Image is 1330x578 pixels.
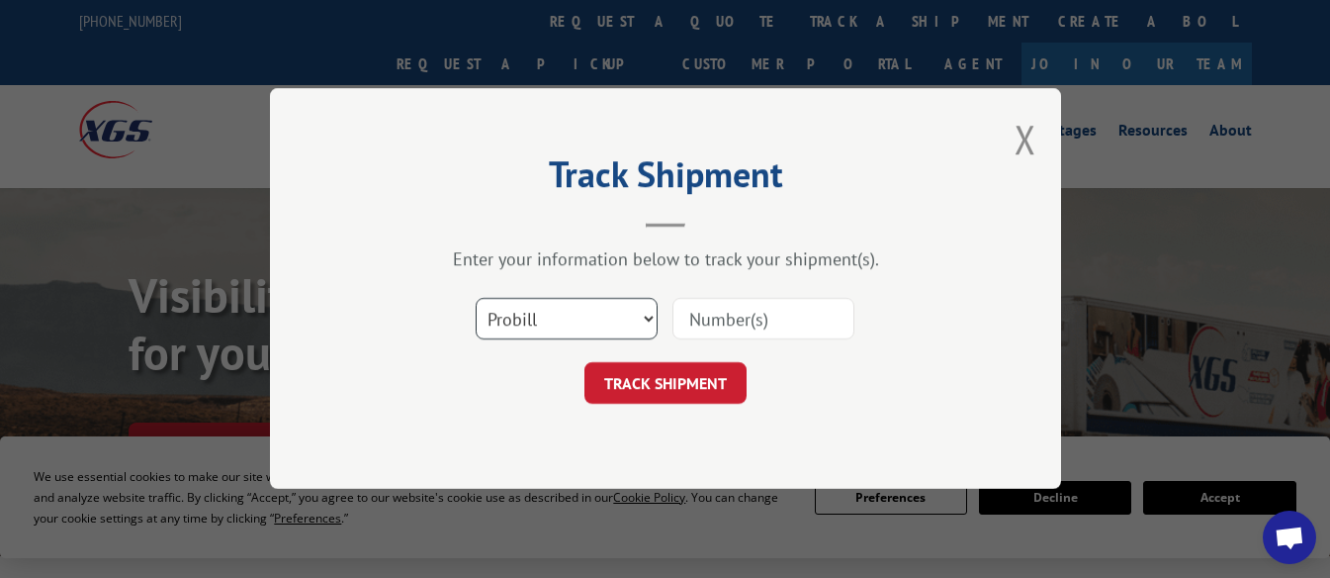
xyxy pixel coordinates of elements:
div: Enter your information below to track your shipment(s). [369,248,962,271]
button: Close modal [1015,113,1036,165]
div: Open chat [1263,511,1316,564]
button: TRACK SHIPMENT [584,363,747,405]
h2: Track Shipment [369,160,962,198]
input: Number(s) [672,299,854,340]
